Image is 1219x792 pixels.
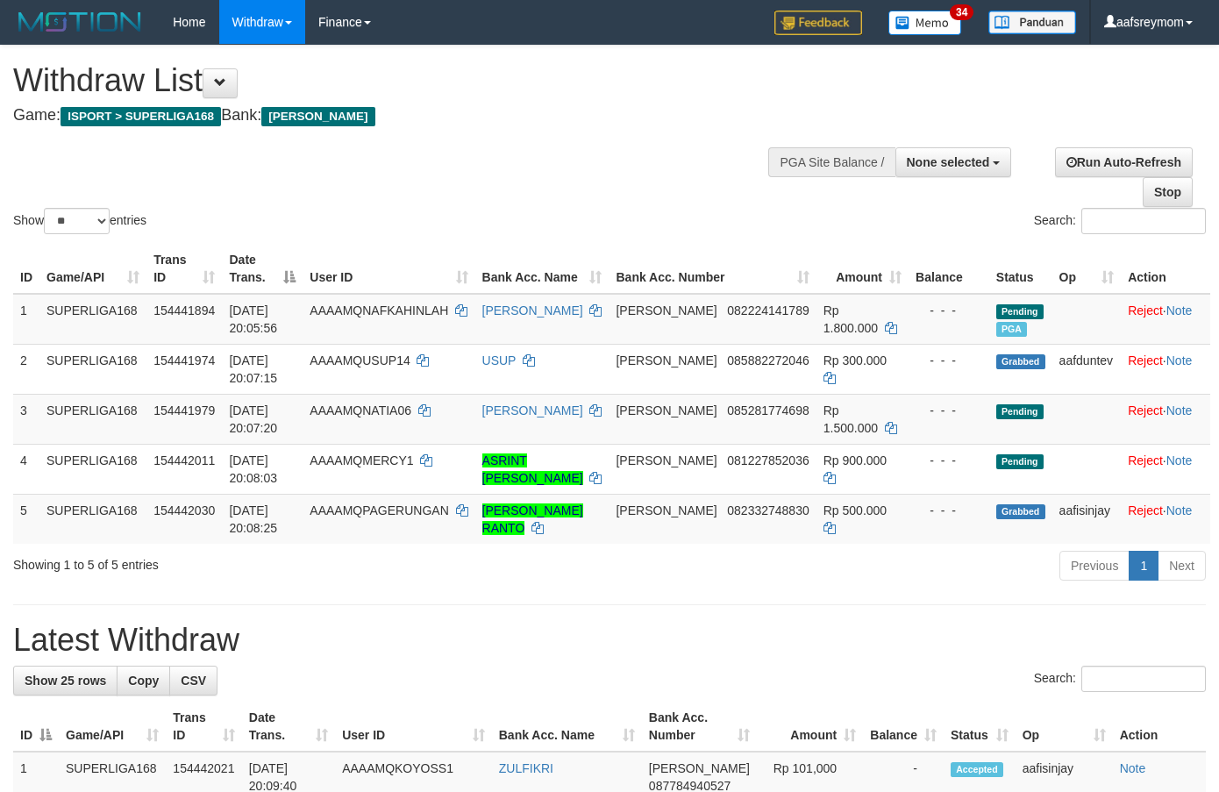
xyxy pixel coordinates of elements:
th: Trans ID: activate to sort column ascending [166,702,241,752]
span: [PERSON_NAME] [616,403,716,417]
span: Accepted [951,762,1003,777]
div: - - - [916,302,982,319]
span: Rp 900.000 [823,453,887,467]
th: Action [1121,244,1210,294]
img: Feedback.jpg [774,11,862,35]
span: Pending [996,304,1044,319]
span: AAAAMQUSUP14 [310,353,410,367]
span: 154441979 [153,403,215,417]
td: 3 [13,394,39,444]
a: 1 [1129,551,1158,581]
img: Button%20Memo.svg [888,11,962,35]
td: SUPERLIGA168 [39,294,146,345]
th: Bank Acc. Name: activate to sort column ascending [475,244,609,294]
input: Search: [1081,208,1206,234]
th: Balance [909,244,989,294]
span: AAAAMQMERCY1 [310,453,413,467]
span: AAAAMQPAGERUNGAN [310,503,448,517]
td: · [1121,344,1210,394]
a: [PERSON_NAME] [482,303,583,318]
div: - - - [916,352,982,369]
button: None selected [895,147,1012,177]
th: Amount: activate to sort column ascending [757,702,863,752]
h1: Latest Withdraw [13,623,1206,658]
a: Run Auto-Refresh [1055,147,1193,177]
th: Date Trans.: activate to sort column descending [222,244,303,294]
td: 2 [13,344,39,394]
h4: Game: Bank: [13,107,795,125]
h1: Withdraw List [13,63,795,98]
span: Grabbed [996,504,1045,519]
div: Showing 1 to 5 of 5 entries [13,549,495,574]
th: Game/API: activate to sort column ascending [59,702,166,752]
a: CSV [169,666,217,696]
span: [PERSON_NAME] [261,107,374,126]
th: Status: activate to sort column ascending [944,702,1016,752]
td: 1 [13,294,39,345]
div: PGA Site Balance / [768,147,895,177]
span: Rp 500.000 [823,503,887,517]
a: Note [1120,761,1146,775]
th: Op: activate to sort column ascending [1052,244,1122,294]
a: USUP [482,353,517,367]
span: [DATE] 20:07:15 [229,353,277,385]
td: 5 [13,494,39,544]
a: Show 25 rows [13,666,118,696]
a: ASRINT [PERSON_NAME] [482,453,583,485]
div: - - - [916,402,982,419]
span: 34 [950,4,973,20]
span: Copy 085281774698 to clipboard [727,403,809,417]
div: - - - [916,502,982,519]
a: Note [1166,303,1193,318]
span: CSV [181,674,206,688]
span: [PERSON_NAME] [616,503,716,517]
a: Stop [1143,177,1193,207]
span: AAAAMQNAFKAHINLAH [310,303,448,318]
span: [PERSON_NAME] [616,353,716,367]
span: Grabbed [996,354,1045,369]
span: [DATE] 20:08:25 [229,503,277,535]
th: Balance: activate to sort column ascending [863,702,944,752]
span: [DATE] 20:08:03 [229,453,277,485]
a: Copy [117,666,170,696]
a: Note [1166,453,1193,467]
th: Bank Acc. Number: activate to sort column ascending [609,244,816,294]
th: Amount: activate to sort column ascending [816,244,909,294]
label: Search: [1034,208,1206,234]
a: [PERSON_NAME] [482,403,583,417]
div: - - - [916,452,982,469]
a: Reject [1128,303,1163,318]
th: Op: activate to sort column ascending [1016,702,1113,752]
td: aafduntev [1052,344,1122,394]
a: [PERSON_NAME] RANTO [482,503,583,535]
th: Action [1113,702,1206,752]
span: Rp 300.000 [823,353,887,367]
th: ID: activate to sort column descending [13,702,59,752]
span: Copy 082332748830 to clipboard [727,503,809,517]
a: Reject [1128,403,1163,417]
span: None selected [907,155,990,169]
span: [DATE] 20:07:20 [229,403,277,435]
span: Show 25 rows [25,674,106,688]
a: Note [1166,503,1193,517]
td: 4 [13,444,39,494]
td: · [1121,394,1210,444]
td: SUPERLIGA168 [39,394,146,444]
th: Bank Acc. Number: activate to sort column ascending [642,702,757,752]
th: Status [989,244,1052,294]
img: panduan.png [988,11,1076,34]
span: ISPORT > SUPERLIGA168 [61,107,221,126]
td: aafisinjay [1052,494,1122,544]
td: · [1121,444,1210,494]
th: Trans ID: activate to sort column ascending [146,244,222,294]
span: 154442030 [153,503,215,517]
span: 154442011 [153,453,215,467]
span: 154441894 [153,303,215,318]
a: Note [1166,353,1193,367]
select: Showentries [44,208,110,234]
span: [DATE] 20:05:56 [229,303,277,335]
span: [PERSON_NAME] [649,761,750,775]
span: Pending [996,404,1044,419]
td: SUPERLIGA168 [39,444,146,494]
a: ZULFIKRI [499,761,553,775]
